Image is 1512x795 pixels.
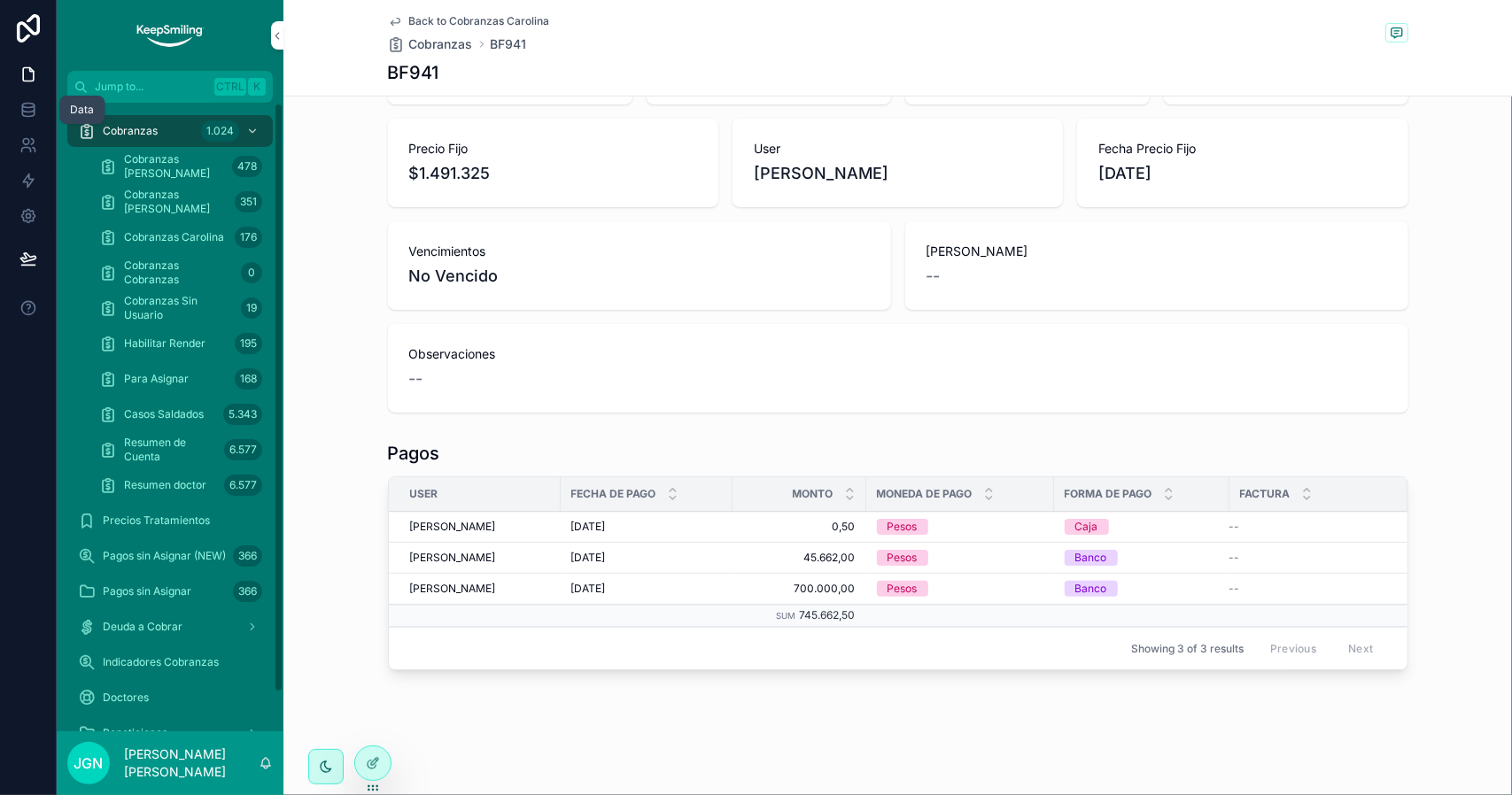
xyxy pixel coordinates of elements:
[571,582,606,596] span: [DATE]
[223,404,262,425] div: 5.343
[124,436,217,464] span: Resumen de Cuenta
[1065,487,1152,501] span: Forma de Pago
[888,581,918,597] div: Pesos
[89,363,273,395] a: Para Asignar168
[103,655,219,669] span: Indicadores Cobranzas
[124,294,234,322] span: Cobranzas Sin Usuario
[410,551,496,565] span: [PERSON_NAME]
[491,35,527,53] a: BF941
[800,608,856,621] span: 745.662,50
[1229,551,1240,565] span: --
[1240,487,1291,501] span: Factura
[241,262,262,283] div: 0
[67,611,273,643] a: Deuda a Cobrar
[89,469,273,501] a: Resumen doctor6.577
[1098,161,1386,186] span: [DATE]
[89,186,273,218] a: Cobranzas [PERSON_NAME]351
[103,549,226,563] span: Pagos sin Asignar (NEW)
[754,161,888,186] span: [PERSON_NAME]
[67,71,273,103] button: Jump to...CtrlK
[927,264,941,289] span: --
[124,188,228,216] span: Cobranzas [PERSON_NAME]
[89,292,273,324] a: Cobranzas Sin Usuario19
[103,584,191,598] span: Pagos sin Asignar
[103,513,210,528] span: Precios Tratamientos
[89,221,273,253] a: Cobranzas Carolina176
[124,407,204,421] span: Casos Saldados
[233,545,262,567] div: 366
[1075,581,1107,597] div: Banco
[95,80,207,94] span: Jump to...
[571,487,656,501] span: Fecha De Pago
[233,581,262,602] div: 366
[409,367,423,391] span: --
[103,726,167,740] span: Repeticiones
[410,520,496,534] span: [PERSON_NAME]
[124,745,259,781] p: [PERSON_NAME] [PERSON_NAME]
[410,487,438,501] span: User
[124,259,234,287] span: Cobranzas Cobranzas
[409,243,870,260] span: Vencimientos
[235,227,262,248] div: 176
[124,478,206,492] span: Resumen doctor
[103,620,182,634] span: Deuda a Cobrar
[67,682,273,714] a: Doctores
[1075,550,1107,566] div: Banco
[67,115,273,147] a: Cobranzas1.024
[793,487,834,501] span: Monto
[124,152,225,181] span: Cobranzas [PERSON_NAME]
[89,257,273,289] a: Cobranzas Cobranzas0
[743,520,856,534] span: 0,50
[250,80,264,94] span: K
[877,487,973,501] span: Moneda de Pago
[103,124,158,138] span: Cobranzas
[89,434,273,466] a: Resumen de Cuenta6.577
[888,550,918,566] div: Pesos
[235,368,262,390] div: 168
[241,297,262,319] div: 19
[67,575,273,607] a: Pagos sin Asignar366
[124,230,224,244] span: Cobranzas Carolina
[409,345,1387,363] span: Observaciones
[89,151,273,182] a: Cobranzas [PERSON_NAME]478
[1229,582,1240,596] span: --
[124,372,189,386] span: Para Asignar
[74,753,104,774] span: JGN
[1131,642,1244,656] span: Showing 3 of 3 results
[571,520,606,534] span: [DATE]
[70,103,94,117] div: Data
[135,21,205,50] img: App logo
[409,140,697,158] span: Precio Fijo
[388,14,550,28] a: Back to Cobranzas Carolina
[409,35,473,53] span: Cobranzas
[743,582,856,596] span: 700.000,00
[232,156,262,177] div: 478
[888,519,918,535] div: Pesos
[388,35,473,53] a: Cobranzas
[388,441,440,466] h1: Pagos
[927,243,1387,260] span: [PERSON_NAME]
[409,264,870,289] span: No Vencido
[224,439,262,460] div: 6.577
[89,328,273,359] a: Habilitar Render195
[409,14,550,28] span: Back to Cobranzas Carolina
[754,140,1042,158] span: User
[409,161,697,186] span: $1.491.325
[1229,520,1240,534] span: --
[1075,519,1098,535] div: Caja
[224,475,262,496] div: 6.577
[57,103,283,731] div: scrollable content
[67,505,273,536] a: Precios Tratamientos
[235,333,262,354] div: 195
[743,551,856,565] span: 45.662,00
[777,611,796,621] small: Sum
[89,398,273,430] a: Casos Saldados5.343
[67,540,273,572] a: Pagos sin Asignar (NEW)366
[67,717,273,749] a: Repeticiones
[235,191,262,212] div: 351
[67,646,273,678] a: Indicadores Cobranzas
[1098,140,1386,158] span: Fecha Precio Fijo
[103,691,149,705] span: Doctores
[214,78,246,96] span: Ctrl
